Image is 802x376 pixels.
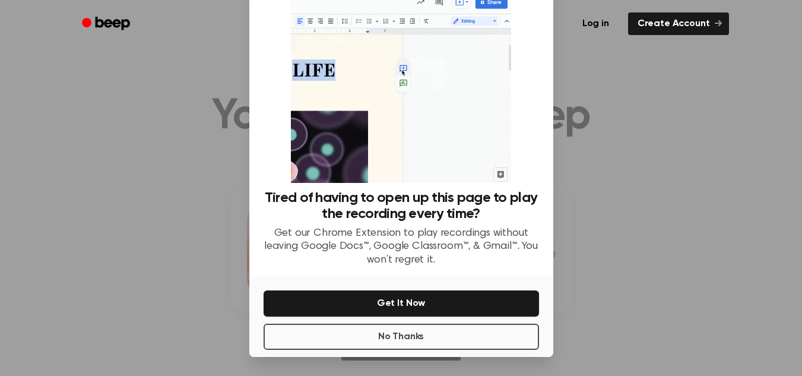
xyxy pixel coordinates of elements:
[264,190,539,222] h3: Tired of having to open up this page to play the recording every time?
[628,12,729,35] a: Create Account
[570,10,621,37] a: Log in
[264,227,539,267] p: Get our Chrome Extension to play recordings without leaving Google Docs™, Google Classroom™, & Gm...
[264,290,539,317] button: Get It Now
[264,324,539,350] button: No Thanks
[74,12,141,36] a: Beep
